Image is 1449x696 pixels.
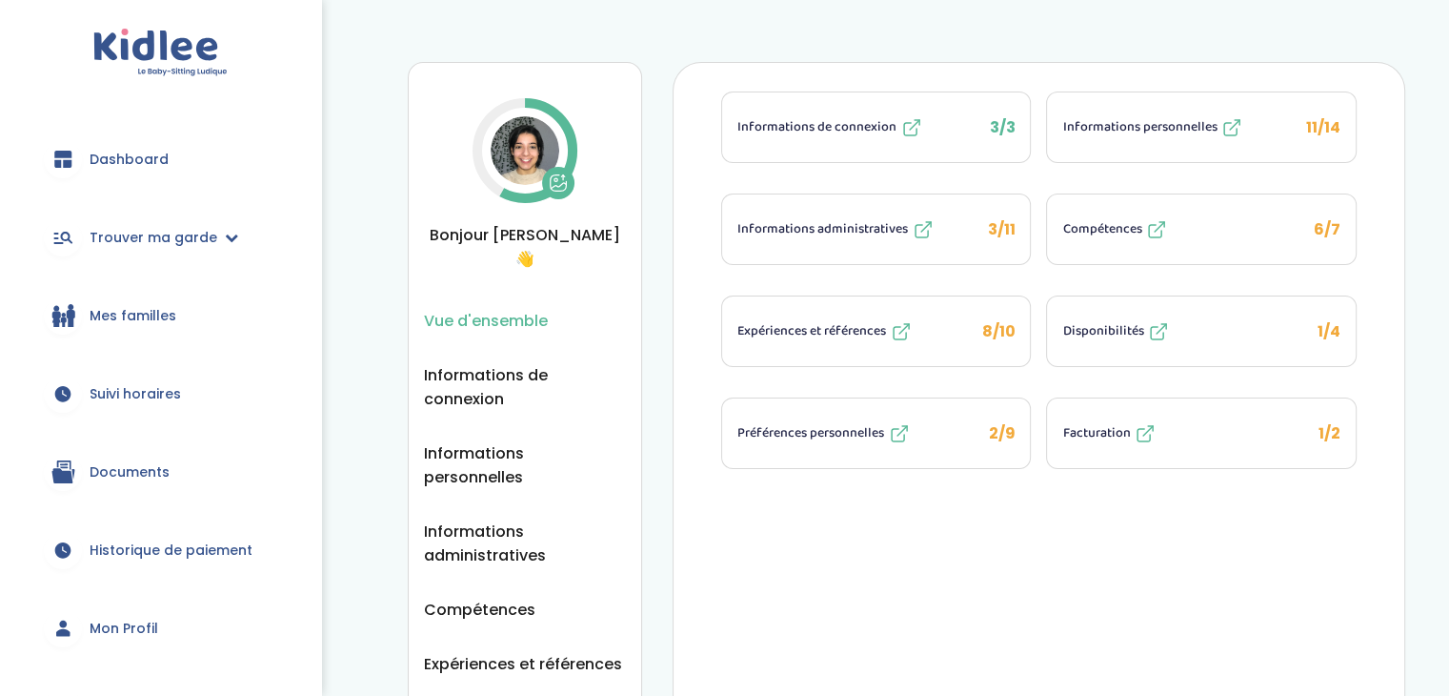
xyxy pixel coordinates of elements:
[1318,320,1340,342] span: 1/4
[737,423,884,443] span: Préférences personnelles
[424,520,626,567] button: Informations administratives
[29,594,292,663] a: Mon Profil
[1046,296,1357,367] li: 1/4
[1306,116,1340,138] span: 11/14
[1046,194,1357,265] li: 6/7
[737,219,908,239] span: Informations administratives
[424,652,622,676] button: Expériences et références
[722,92,1031,162] button: Informations de connexion 3/3
[90,228,217,248] span: Trouver ma garde
[90,619,158,639] span: Mon Profil
[981,320,1015,342] span: 8/10
[721,296,1032,367] li: 8/10
[1046,398,1357,469] li: 1/2
[1318,422,1340,444] span: 1/2
[988,422,1015,444] span: 2/9
[90,306,176,326] span: Mes familles
[1062,219,1141,239] span: Compétences
[737,321,886,341] span: Expériences et références
[722,399,1031,468] button: Préférences personnelles 2/9
[29,281,292,350] a: Mes familles
[424,363,626,411] button: Informations de connexion
[29,125,292,194] a: Dashboard
[721,92,1032,163] li: 3/3
[1062,117,1217,137] span: Informations personnelles
[93,29,228,77] img: logo.svg
[29,359,292,428] a: Suivi horaires
[989,116,1015,138] span: 3/3
[1047,92,1356,162] button: Informations personnelles 11/14
[424,309,548,333] button: Vue d'ensemble
[737,117,896,137] span: Informations de connexion
[29,203,292,272] a: Trouver ma garde
[491,116,559,185] img: Avatar
[1046,92,1357,163] li: 11/14
[721,398,1032,469] li: 2/9
[90,150,169,170] span: Dashboard
[29,438,292,506] a: Documents
[722,194,1031,264] button: Informations administratives 3/11
[1314,218,1340,240] span: 6/7
[424,441,626,489] button: Informations personnelles
[1062,321,1143,341] span: Disponibilités
[90,462,170,482] span: Documents
[1047,399,1356,468] button: Facturation 1/2
[1047,297,1356,366] button: Disponibilités 1/4
[721,194,1032,265] li: 3/11
[424,598,535,622] button: Compétences
[722,297,1031,366] button: Expériences et références 8/10
[1062,423,1130,443] span: Facturation
[90,541,252,561] span: Historique de paiement
[987,218,1015,240] span: 3/11
[29,516,292,584] a: Historique de paiement
[424,223,626,271] span: Bonjour [PERSON_NAME] 👋
[90,384,181,404] span: Suivi horaires
[1047,194,1356,264] button: Compétences 6/7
